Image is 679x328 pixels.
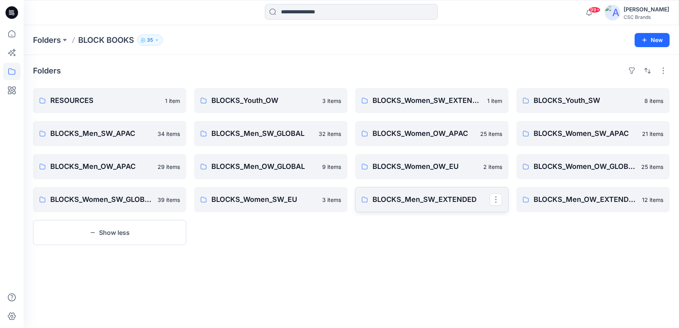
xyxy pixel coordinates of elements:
[50,95,160,106] p: RESOURCES
[355,88,508,113] a: BLOCKS_Women_SW_EXTENDED1 item
[516,88,670,113] a: BLOCKS_Youth_SW8 items
[211,194,317,205] p: BLOCKS_Women_SW_EU
[322,163,341,171] p: 9 items
[158,130,180,138] p: 34 items
[33,187,186,212] a: BLOCKS_Women_SW_GLOBAL39 items
[487,97,502,105] p: 1 item
[165,97,180,105] p: 1 item
[322,196,341,204] p: 3 items
[605,5,620,20] img: avatar
[534,95,640,106] p: BLOCKS_Youth_SW
[78,35,134,46] p: BLOCK BOOKS
[33,154,186,179] a: BLOCKS_Men_OW_APAC29 items
[33,66,61,75] h4: Folders
[373,128,475,139] p: BLOCKS_Women_OW_APAC
[624,5,669,14] div: [PERSON_NAME]
[319,130,341,138] p: 32 items
[534,194,637,205] p: BLOCKS_Men_OW_EXTENDED
[158,163,180,171] p: 29 items
[355,121,508,146] a: BLOCKS_Women_OW_APAC25 items
[534,128,637,139] p: BLOCKS_Women_SW_APAC
[635,33,670,47] button: New
[373,161,479,172] p: BLOCKS_Women_OW_EU
[194,88,347,113] a: BLOCKS_Youth_OW3 items
[516,121,670,146] a: BLOCKS_Women_SW_APAC21 items
[516,154,670,179] a: BLOCKS_Women_OW_GLOBAL25 items
[33,220,186,245] button: Show less
[33,88,186,113] a: RESOURCES1 item
[642,130,663,138] p: 21 items
[50,194,153,205] p: BLOCKS_Women_SW_GLOBAL
[373,95,483,106] p: BLOCKS_Women_SW_EXTENDED
[624,14,669,20] div: CSC Brands
[211,95,317,106] p: BLOCKS_Youth_OW
[322,97,341,105] p: 3 items
[158,196,180,204] p: 39 items
[642,196,663,204] p: 12 items
[355,154,508,179] a: BLOCKS_Women_OW_EU2 items
[194,121,347,146] a: BLOCKS_Men_SW_GLOBAL32 items
[373,194,490,205] p: BLOCKS_Men_SW_EXTENDED
[33,35,61,46] a: Folders
[33,121,186,146] a: BLOCKS_Men_SW_APAC34 items
[194,187,347,212] a: BLOCKS_Women_SW_EU3 items
[641,163,663,171] p: 25 items
[516,187,670,212] a: BLOCKS_Men_OW_EXTENDED12 items
[50,128,153,139] p: BLOCKS_Men_SW_APAC
[50,161,153,172] p: BLOCKS_Men_OW_APAC
[589,7,600,13] span: 99+
[483,163,502,171] p: 2 items
[480,130,502,138] p: 25 items
[137,35,163,46] button: 35
[355,187,508,212] a: BLOCKS_Men_SW_EXTENDED
[211,128,314,139] p: BLOCKS_Men_SW_GLOBAL
[211,161,317,172] p: BLOCKS_Men_OW_GLOBAL
[644,97,663,105] p: 8 items
[147,36,153,44] p: 35
[534,161,637,172] p: BLOCKS_Women_OW_GLOBAL
[194,154,347,179] a: BLOCKS_Men_OW_GLOBAL9 items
